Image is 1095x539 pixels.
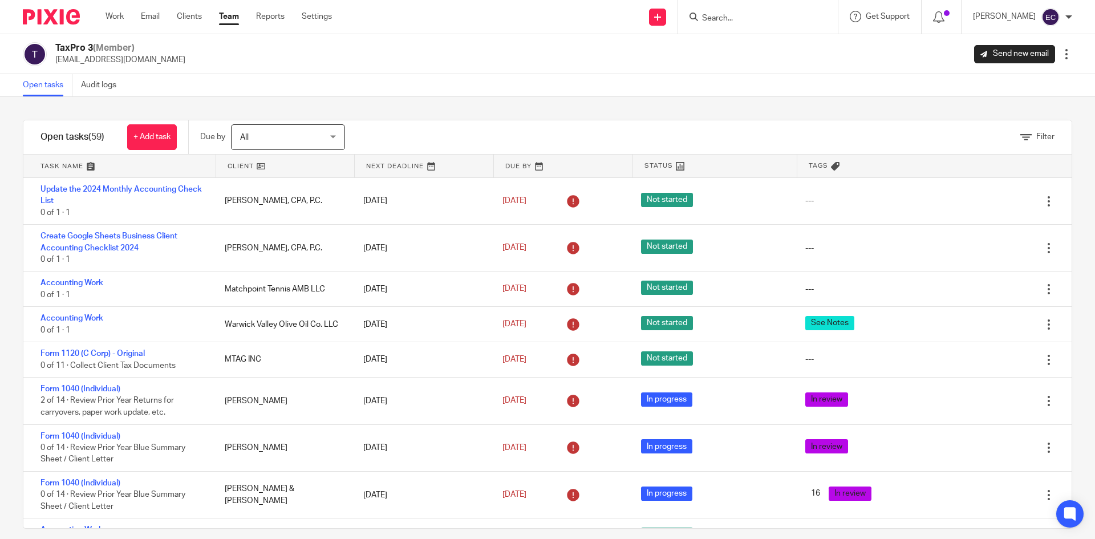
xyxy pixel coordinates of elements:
a: + Add task [127,124,177,150]
span: [DATE] [502,397,526,405]
a: Settings [302,11,332,22]
a: Form 1040 (Individual) [40,432,120,440]
span: In progress [641,392,692,407]
img: Pixie [23,9,80,25]
a: Send new email [974,45,1055,63]
div: --- [805,195,814,206]
span: [DATE] [502,244,526,252]
span: Not started [641,281,693,295]
img: svg%3E [1041,8,1060,26]
div: Warwick Valley Olive Oil Co. LLC [213,313,352,336]
span: All [240,133,249,141]
span: Not started [641,193,693,207]
a: Accounting Work [40,314,103,322]
input: Search [701,14,804,24]
span: See Notes [805,316,854,330]
div: [DATE] [352,313,490,336]
div: [DATE] [352,436,490,459]
div: [DATE] [352,189,490,212]
a: Accounting Work [40,526,103,534]
h1: Open tasks [40,131,104,143]
a: Audit logs [81,74,125,96]
div: [DATE] [352,390,490,412]
span: 0 of 14 · Review Prior Year Blue Summary Sheet / Client Letter [40,491,185,511]
div: MTAG INC [213,348,352,371]
a: Form 1040 (Individual) [40,385,120,393]
span: 0 of 1 · 1 [40,209,70,217]
div: [DATE] [352,237,490,260]
p: [EMAIL_ADDRESS][DOMAIN_NAME] [55,54,185,66]
span: 0 of 11 · Collect Client Tax Documents [40,362,176,370]
span: Not started [641,351,693,366]
span: 0 of 14 · Review Prior Year Blue Summary Sheet / Client Letter [40,444,185,464]
img: svg%3E [23,42,47,66]
a: Open tasks [23,74,72,96]
span: (Member) [93,43,135,52]
a: Form 1120 (C Corp) - Original [40,350,145,358]
div: [PERSON_NAME] & [PERSON_NAME] [213,477,352,512]
span: Tags [809,161,828,171]
span: 2 of 14 · Review Prior Year Returns for carryovers, paper work update, etc. [40,397,174,417]
span: Not started [641,316,693,330]
h2: TaxPro 3 [55,42,185,54]
span: In review [829,487,871,501]
p: Due by [200,131,225,143]
span: In progress [641,487,692,501]
span: [DATE] [502,355,526,363]
a: Clients [177,11,202,22]
div: --- [805,283,814,295]
span: [DATE] [502,321,526,329]
a: Reports [256,11,285,22]
span: [DATE] [502,285,526,293]
div: [DATE] [352,278,490,301]
span: [DATE] [502,444,526,452]
a: Team [219,11,239,22]
div: [PERSON_NAME], CPA, P.C. [213,237,352,260]
div: --- [805,242,814,254]
span: 0 of 1 · 1 [40,326,70,334]
span: In review [805,392,848,407]
span: [DATE] [502,197,526,205]
span: 0 of 1 · 1 [40,291,70,299]
div: Matchpoint Tennis AMB LLC [213,278,352,301]
span: Get Support [866,13,910,21]
div: [PERSON_NAME], CPA, P.C. [213,189,352,212]
span: Not started [641,240,693,254]
div: [PERSON_NAME] [213,436,352,459]
span: [DATE] [502,491,526,499]
a: Work [106,11,124,22]
span: 16 [805,487,826,501]
div: [DATE] [352,348,490,371]
a: Create Google Sheets Business Client Accounting Checklist 2024 [40,232,177,252]
a: Form 1040 (Individual) [40,479,120,487]
span: 0 of 1 · 1 [40,256,70,264]
div: [PERSON_NAME] [213,390,352,412]
span: Filter [1036,133,1055,141]
span: (59) [88,132,104,141]
span: In progress [641,439,692,453]
div: [DATE] [352,484,490,506]
a: Accounting Work [40,279,103,287]
div: --- [805,354,814,365]
p: [PERSON_NAME] [973,11,1036,22]
a: Update the 2024 Monthly Accounting Check List [40,185,202,205]
a: Email [141,11,160,22]
span: Status [644,161,673,171]
span: In review [805,439,848,453]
